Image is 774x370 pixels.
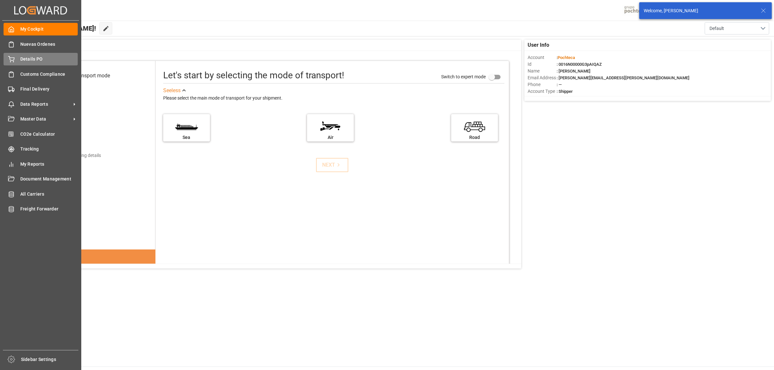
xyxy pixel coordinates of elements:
[528,41,549,49] span: User Info
[60,72,110,80] div: Select transport mode
[20,146,78,152] span: Tracking
[709,25,724,32] span: Default
[528,68,557,74] span: Name
[705,22,769,34] button: open menu
[4,143,78,155] a: Tracking
[557,62,602,67] span: : 0016N00000G3pAIQAZ
[528,81,557,88] span: Phone
[441,74,486,79] span: Switch to expert mode
[20,56,78,63] span: Details PO
[528,88,557,95] span: Account Type
[557,89,573,94] span: : Shipper
[310,134,351,141] div: Air
[20,206,78,212] span: Freight Forwarder
[4,38,78,50] a: Nuevas Ordenes
[20,101,71,108] span: Data Reports
[557,55,575,60] span: :
[4,173,78,185] a: Document Management
[528,61,557,68] span: Id
[4,53,78,65] a: Details PO
[4,158,78,170] a: My Reports
[316,158,348,172] button: NEXT
[4,23,78,35] a: My Cockpit
[20,71,78,78] span: Customs Compliance
[528,74,557,81] span: Email Address
[4,128,78,140] a: CO2e Calculator
[4,83,78,95] a: Final Delivery
[166,134,207,141] div: Sea
[622,5,654,16] img: pochtecaImg.jpg_1689854062.jpg
[61,152,101,159] div: Add shipping details
[557,75,690,80] span: : [PERSON_NAME][EMAIL_ADDRESS][PERSON_NAME][DOMAIN_NAME]
[20,41,78,48] span: Nuevas Ordenes
[21,356,79,363] span: Sidebar Settings
[4,68,78,80] a: Customs Compliance
[644,7,755,14] div: Welcome, [PERSON_NAME]
[322,161,342,169] div: NEXT
[557,82,562,87] span: : —
[4,188,78,200] a: All Carriers
[20,116,71,122] span: Master Data
[20,176,78,182] span: Document Management
[20,131,78,138] span: CO2e Calculator
[20,191,78,198] span: All Carriers
[163,69,344,82] div: Let's start by selecting the mode of transport!
[454,134,495,141] div: Road
[163,94,504,102] div: Please select the main mode of transport for your shipment.
[20,26,78,33] span: My Cockpit
[557,69,590,73] span: : [PERSON_NAME]
[163,87,181,94] div: See less
[20,86,78,92] span: Final Delivery
[528,54,557,61] span: Account
[4,203,78,215] a: Freight Forwarder
[20,161,78,168] span: My Reports
[558,55,575,60] span: Pochteca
